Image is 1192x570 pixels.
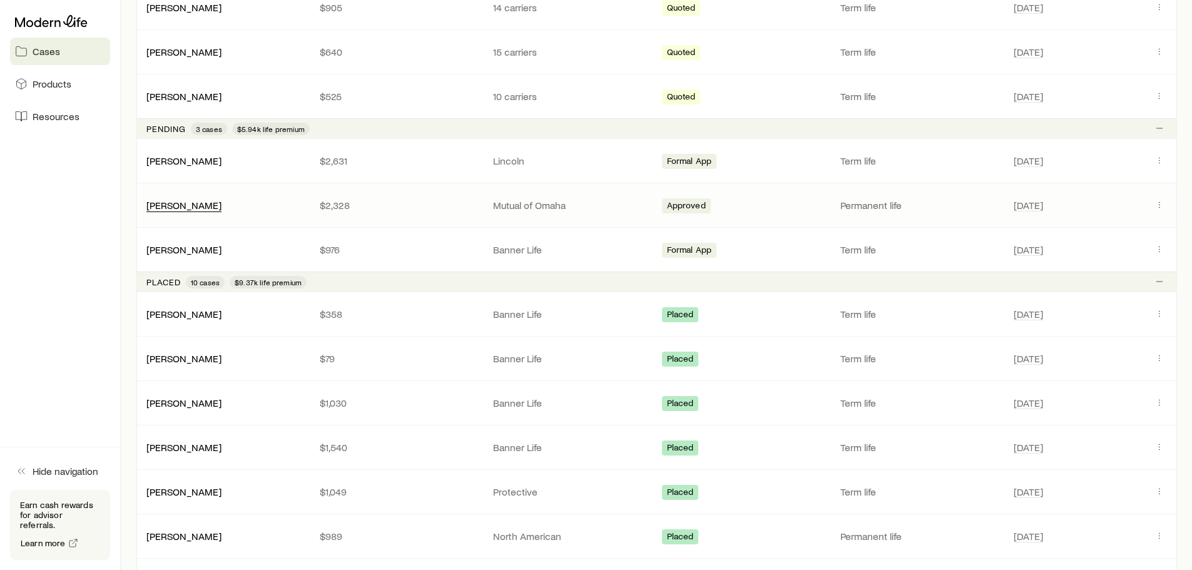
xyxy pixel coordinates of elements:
[21,539,66,547] span: Learn more
[667,398,694,411] span: Placed
[493,1,646,14] p: 14 carriers
[667,3,696,16] span: Quoted
[493,530,646,542] p: North American
[1014,199,1043,211] span: [DATE]
[146,1,222,14] div: [PERSON_NAME]
[146,352,222,364] a: [PERSON_NAME]
[196,124,222,134] span: 3 cases
[191,277,220,287] span: 10 cases
[840,199,994,211] p: Permanent life
[146,441,222,453] a: [PERSON_NAME]
[20,500,100,530] p: Earn cash rewards for advisor referrals.
[667,531,694,544] span: Placed
[493,308,646,320] p: Banner Life
[320,397,473,409] p: $1,030
[493,46,646,58] p: 15 carriers
[840,530,994,542] p: Permanent life
[493,90,646,103] p: 10 carriers
[1014,243,1043,256] span: [DATE]
[146,397,222,410] div: [PERSON_NAME]
[1014,90,1043,103] span: [DATE]
[146,124,186,134] p: Pending
[840,1,994,14] p: Term life
[667,156,712,169] span: Formal App
[1014,441,1043,454] span: [DATE]
[146,352,222,365] div: [PERSON_NAME]
[493,486,646,498] p: Protective
[667,309,694,322] span: Placed
[146,308,222,320] a: [PERSON_NAME]
[1014,397,1043,409] span: [DATE]
[840,397,994,409] p: Term life
[146,243,222,257] div: [PERSON_NAME]
[667,354,694,367] span: Placed
[320,90,473,103] p: $525
[146,155,222,166] a: [PERSON_NAME]
[146,90,222,102] a: [PERSON_NAME]
[146,277,181,287] p: Placed
[1014,155,1043,167] span: [DATE]
[840,352,994,365] p: Term life
[10,103,110,130] a: Resources
[667,200,706,213] span: Approved
[1014,530,1043,542] span: [DATE]
[33,45,60,58] span: Cases
[237,124,305,134] span: $5.94k life premium
[1014,46,1043,58] span: [DATE]
[146,46,222,59] div: [PERSON_NAME]
[840,155,994,167] p: Term life
[33,110,79,123] span: Resources
[320,199,473,211] p: $2,328
[667,47,696,60] span: Quoted
[667,442,694,455] span: Placed
[493,199,646,211] p: Mutual of Omaha
[146,308,222,321] div: [PERSON_NAME]
[33,465,98,477] span: Hide navigation
[320,530,473,542] p: $989
[320,155,473,167] p: $2,631
[320,46,473,58] p: $640
[493,441,646,454] p: Banner Life
[840,90,994,103] p: Term life
[840,46,994,58] p: Term life
[146,199,222,211] a: [PERSON_NAME]
[146,90,222,103] div: [PERSON_NAME]
[146,441,222,454] div: [PERSON_NAME]
[146,530,222,542] a: [PERSON_NAME]
[1014,308,1043,320] span: [DATE]
[320,441,473,454] p: $1,540
[840,486,994,498] p: Term life
[146,155,222,168] div: [PERSON_NAME]
[146,199,222,212] div: [PERSON_NAME]
[146,243,222,255] a: [PERSON_NAME]
[493,243,646,256] p: Banner Life
[146,486,222,497] a: [PERSON_NAME]
[1014,486,1043,498] span: [DATE]
[10,70,110,98] a: Products
[320,352,473,365] p: $79
[320,1,473,14] p: $905
[320,486,473,498] p: $1,049
[493,155,646,167] p: Lincoln
[1014,352,1043,365] span: [DATE]
[10,38,110,65] a: Cases
[493,352,646,365] p: Banner Life
[10,457,110,485] button: Hide navigation
[667,487,694,500] span: Placed
[840,441,994,454] p: Term life
[33,78,71,90] span: Products
[840,243,994,256] p: Term life
[146,46,222,58] a: [PERSON_NAME]
[146,1,222,13] a: [PERSON_NAME]
[146,486,222,499] div: [PERSON_NAME]
[146,397,222,409] a: [PERSON_NAME]
[320,243,473,256] p: $976
[1014,1,1043,14] span: [DATE]
[320,308,473,320] p: $358
[840,308,994,320] p: Term life
[493,397,646,409] p: Banner Life
[667,91,696,104] span: Quoted
[146,530,222,543] div: [PERSON_NAME]
[235,277,302,287] span: $9.37k life premium
[667,245,712,258] span: Formal App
